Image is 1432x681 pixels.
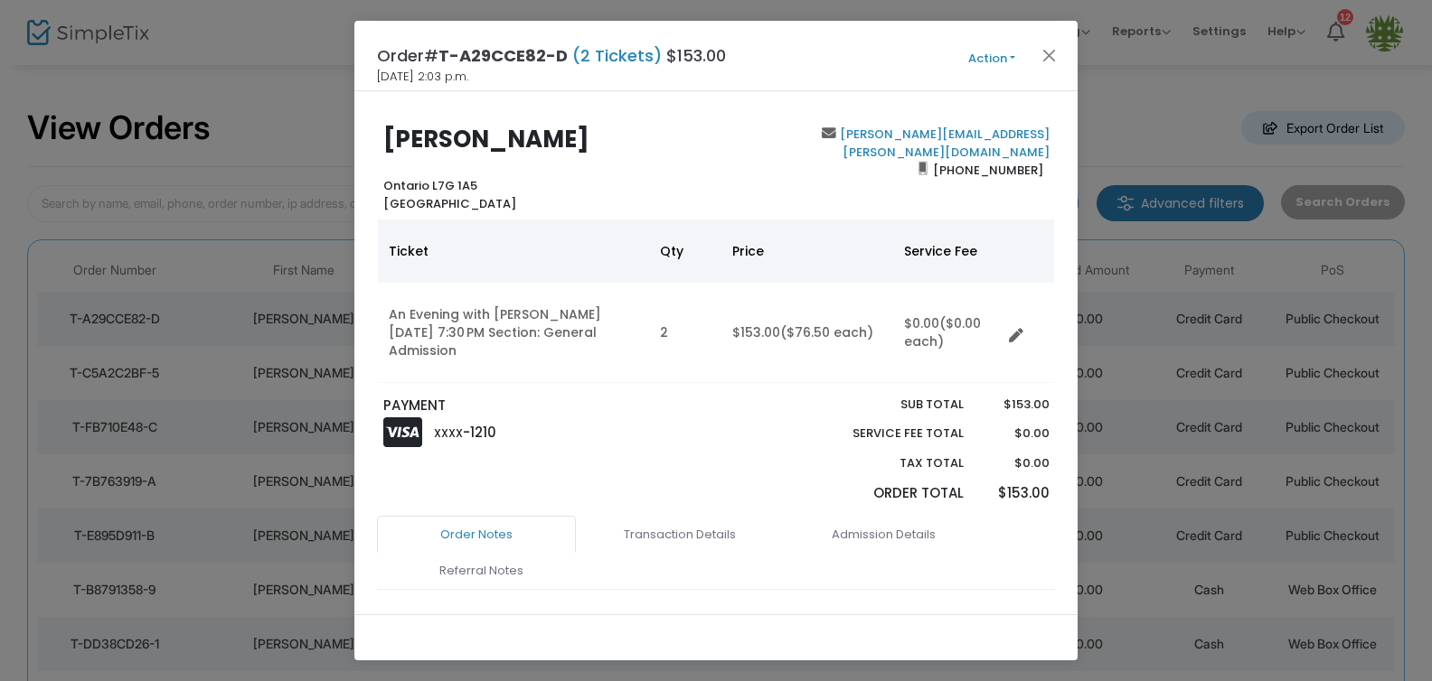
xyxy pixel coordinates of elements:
[721,219,893,283] th: Price
[580,516,779,554] a: Transaction Details
[1038,43,1061,67] button: Close
[810,483,964,504] p: Order Total
[377,516,576,554] a: Order Notes
[649,283,721,383] td: 2
[382,552,580,590] a: Referral Notes
[893,219,1002,283] th: Service Fee
[438,44,568,67] span: T-A29CCE82-D
[904,314,981,350] span: ($0.00 each)
[981,483,1049,504] p: $153.00
[721,283,893,383] td: $153.00
[928,155,1050,184] span: [PHONE_NUMBER]
[378,283,649,383] td: An Evening with [PERSON_NAME] [DATE] 7:30 PM Section: General Admission
[378,219,649,283] th: Ticket
[383,396,708,416] p: PAYMENT
[568,44,666,67] span: (2 Tickets)
[981,424,1049,443] p: $0.00
[780,323,873,341] span: ($76.50 each)
[810,424,964,443] p: Service Fee Total
[463,423,496,442] span: -1210
[810,454,964,472] p: Tax Total
[981,454,1049,472] p: $0.00
[434,425,463,441] span: XXXX
[981,396,1049,414] p: $153.00
[383,123,589,155] b: [PERSON_NAME]
[383,177,516,212] b: Ontario L7G 1A5 [GEOGRAPHIC_DATA]
[377,43,726,68] h4: Order# $153.00
[893,283,1002,383] td: $0.00
[836,126,1050,161] a: [PERSON_NAME][EMAIL_ADDRESS][PERSON_NAME][DOMAIN_NAME]
[378,219,1054,383] div: Data table
[649,219,721,283] th: Qty
[784,516,983,554] a: Admission Details
[937,49,1046,69] button: Action
[810,396,964,414] p: Sub total
[377,68,468,86] span: [DATE] 2:03 p.m.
